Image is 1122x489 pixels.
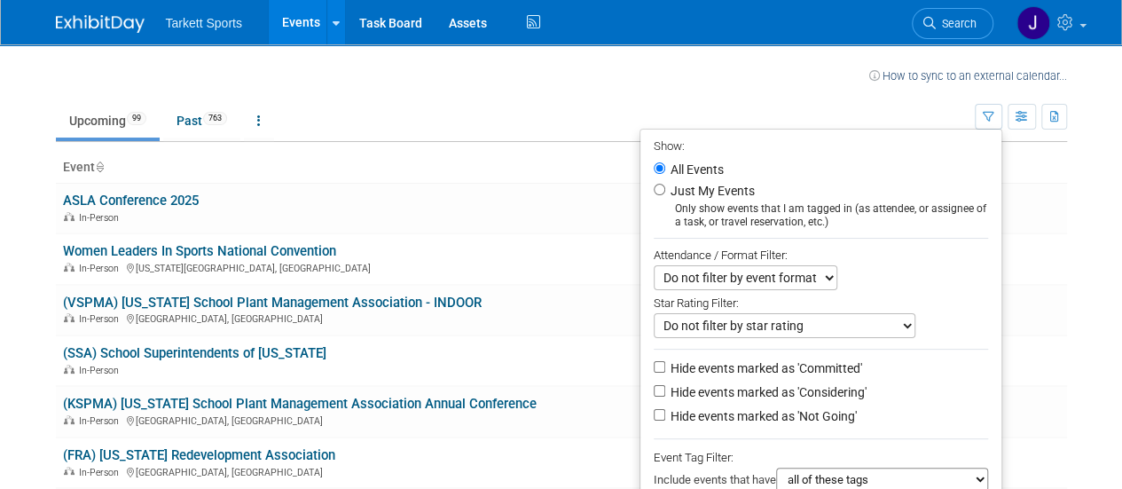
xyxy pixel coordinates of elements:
[667,407,857,425] label: Hide events marked as 'Not Going'
[667,182,755,200] label: Just My Events
[63,295,482,311] a: (VSPMA) [US_STATE] School Plant Management Association - INDOOR
[127,112,146,125] span: 99
[64,365,75,374] img: In-Person Event
[64,467,75,476] img: In-Person Event
[56,104,160,138] a: Upcoming99
[63,447,335,463] a: (FRA) [US_STATE] Redevelopment Association
[667,359,862,377] label: Hide events marked as 'Committed'
[654,134,988,156] div: Show:
[166,16,242,30] span: Tarkett Sports
[56,153,663,183] th: Event
[654,447,988,468] div: Event Tag Filter:
[63,260,655,274] div: [US_STATE][GEOGRAPHIC_DATA], [GEOGRAPHIC_DATA]
[64,313,75,322] img: In-Person Event
[64,212,75,221] img: In-Person Event
[869,69,1067,83] a: How to sync to an external calendar...
[79,365,124,376] span: In-Person
[63,193,199,209] a: ASLA Conference 2025
[654,290,988,313] div: Star Rating Filter:
[936,17,977,30] span: Search
[79,467,124,478] span: In-Person
[654,202,988,229] div: Only show events that I am tagged in (as attendee, or assignee of a task, or travel reservation, ...
[64,415,75,424] img: In-Person Event
[667,163,724,176] label: All Events
[79,263,124,274] span: In-Person
[163,104,240,138] a: Past763
[63,396,537,412] a: (KSPMA) [US_STATE] School Plant Management Association Annual Conference
[667,383,867,401] label: Hide events marked as 'Considering'
[654,245,988,265] div: Attendance / Format Filter:
[1016,6,1050,40] img: JC Field
[912,8,993,39] a: Search
[64,263,75,272] img: In-Person Event
[79,415,124,427] span: In-Person
[63,243,336,259] a: Women Leaders In Sports National Convention
[63,464,655,478] div: [GEOGRAPHIC_DATA], [GEOGRAPHIC_DATA]
[56,15,145,33] img: ExhibitDay
[95,160,104,174] a: Sort by Event Name
[63,345,326,361] a: (SSA) School Superintendents of [US_STATE]
[63,413,655,427] div: [GEOGRAPHIC_DATA], [GEOGRAPHIC_DATA]
[203,112,227,125] span: 763
[79,212,124,224] span: In-Person
[63,311,655,325] div: [GEOGRAPHIC_DATA], [GEOGRAPHIC_DATA]
[79,313,124,325] span: In-Person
